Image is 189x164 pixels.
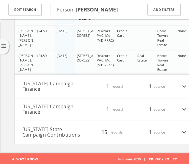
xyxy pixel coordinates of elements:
[36,29,47,33] span: $24.50
[137,29,139,33] span: --
[149,157,177,161] a: Privacy Policy
[141,157,148,161] span: |
[180,127,188,137] i: expand_more
[177,29,186,33] span: None
[104,82,111,90] span: 1
[8,4,42,16] button: Edit Search
[86,127,123,137] div: records
[146,128,153,136] span: 1
[1,43,7,49] i: menu
[146,105,153,113] span: 1
[36,53,47,58] span: $24.50
[76,6,118,13] b: [PERSON_NAME]
[22,104,83,115] button: [US_STATE] Campaign Finance
[22,81,83,92] button: [US_STATE] Campaign Finance
[57,6,118,13] span: Person
[86,104,123,115] div: record
[77,29,93,38] span: [STREET_ADDRESS]
[129,127,165,137] div: source
[18,53,33,72] span: [PERSON_NAME], [PERSON_NAME]
[117,53,127,62] span: Credit Card
[157,29,168,47] span: Home Towne Real Estate
[97,53,114,67] span: Realtors PAC, Md. (MD RPAC)
[57,53,67,58] span: [DATE]
[57,29,67,33] span: [DATE]
[180,104,188,115] i: expand_more
[99,128,109,136] span: 15
[18,29,33,47] span: [PERSON_NAME], [PERSON_NAME]
[177,53,186,58] span: None
[117,29,127,38] span: Credit Card
[129,104,165,115] div: source
[77,53,93,62] span: [STREET_ADDRESS]
[157,53,168,72] span: Home Towne Real Estate
[86,81,123,92] div: record
[129,81,165,92] div: source
[22,127,83,137] button: [US_STATE] State Campaign Contributions
[137,53,147,62] span: Real Estate
[104,105,111,113] span: 1
[97,29,114,43] span: Realtors PAC, Md. (MD RPAC)
[146,82,153,90] span: 1
[147,4,181,16] button: Add Filters
[180,81,188,92] i: expand_more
